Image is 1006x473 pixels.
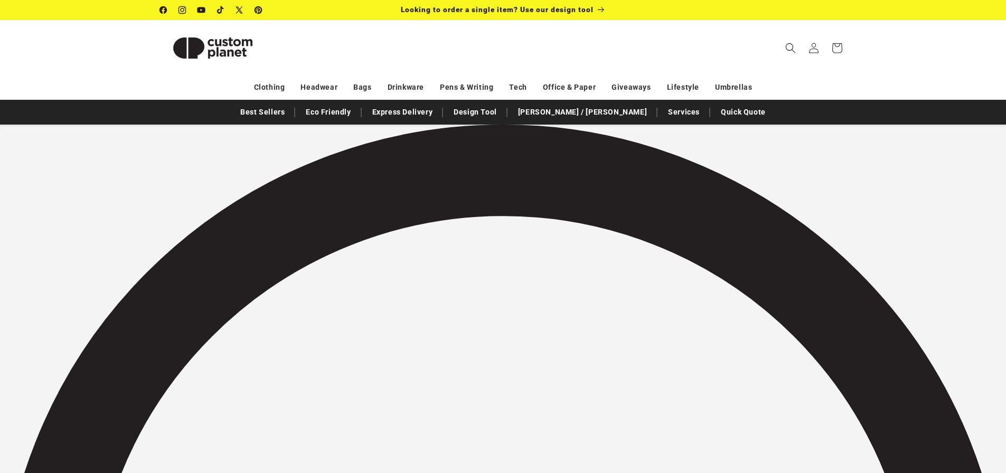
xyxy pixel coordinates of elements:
a: Custom Planet [156,20,269,75]
a: Design Tool [448,103,502,121]
a: Best Sellers [235,103,290,121]
a: Quick Quote [716,103,771,121]
a: Office & Paper [543,78,596,97]
a: Bags [353,78,371,97]
a: Drinkware [388,78,424,97]
a: Eco Friendly [300,103,356,121]
a: Clothing [254,78,285,97]
a: Tech [509,78,526,97]
a: Lifestyle [667,78,699,97]
a: Umbrellas [715,78,752,97]
a: [PERSON_NAME] / [PERSON_NAME] [513,103,652,121]
a: Express Delivery [367,103,438,121]
a: Headwear [300,78,337,97]
a: Giveaways [612,78,651,97]
a: Services [663,103,705,121]
img: Custom Planet [160,24,266,72]
span: Looking to order a single item? Use our design tool [401,5,594,14]
a: Pens & Writing [440,78,493,97]
summary: Search [779,36,802,60]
